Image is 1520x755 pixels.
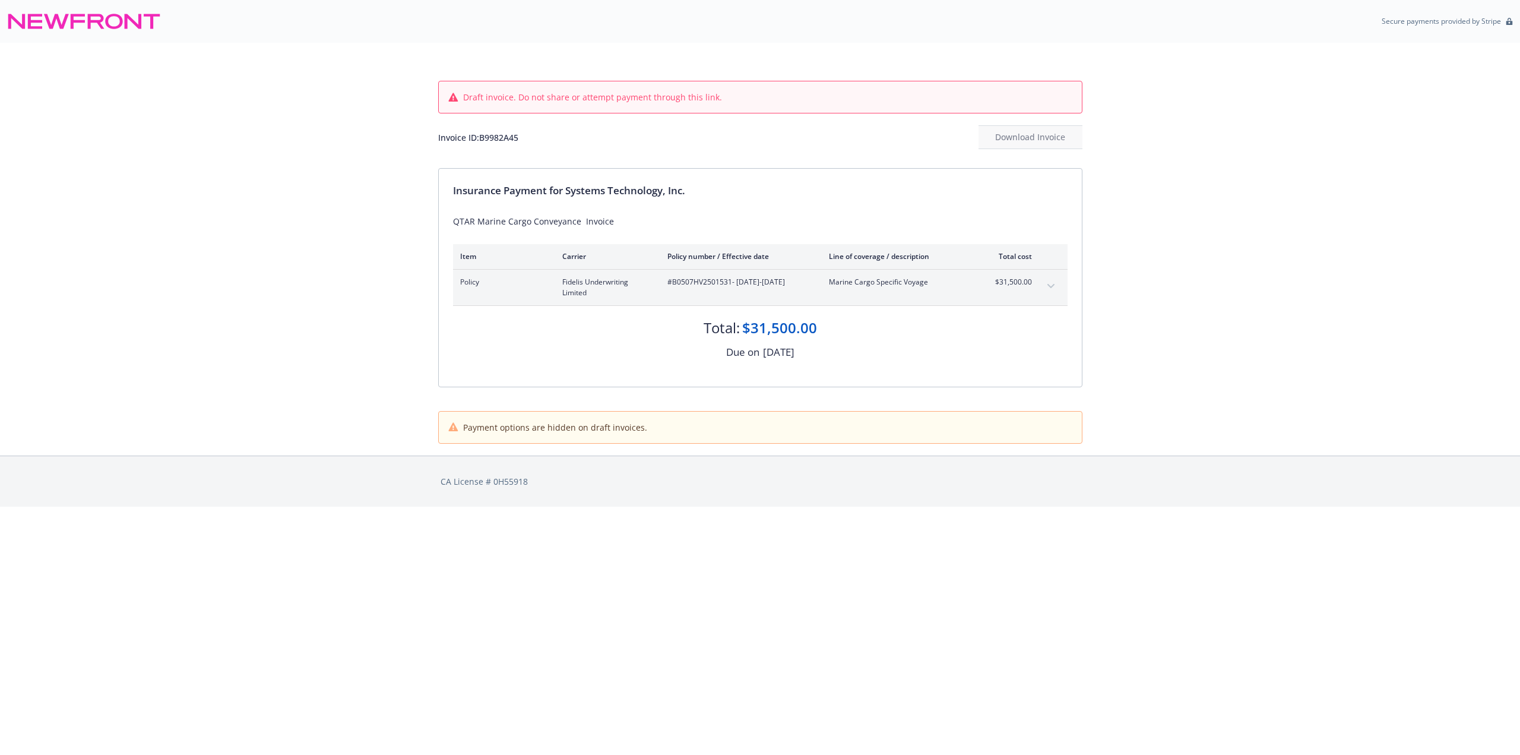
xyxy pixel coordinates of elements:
span: Draft invoice. Do not share or attempt payment through this link. [463,91,722,103]
span: $31,500.00 [987,277,1032,288]
div: Invoice ID: B9982A45 [438,131,518,144]
div: Total cost [987,251,1032,261]
span: Payment options are hidden on draft invoices. [463,421,647,434]
div: PolicyFidelis Underwriting Limited#B0507HV2501531- [DATE]-[DATE]Marine Cargo Specific Voyage$31,5... [453,270,1068,305]
button: Download Invoice [978,125,1082,149]
div: Insurance Payment for Systems Technology, Inc. [453,183,1068,198]
div: Item [460,251,543,261]
div: CA License # 0H55918 [441,475,1080,488]
span: Fidelis Underwriting Limited [562,277,648,298]
div: Policy number / Effective date [667,251,810,261]
div: $31,500.00 [742,318,817,338]
div: [DATE] [763,345,794,360]
span: Marine Cargo Specific Voyage [829,277,968,288]
p: Secure payments provided by Stripe [1382,16,1501,26]
div: Total: [704,318,740,338]
div: Due on [726,345,759,360]
button: expand content [1041,277,1060,296]
div: Download Invoice [978,126,1082,149]
div: Line of coverage / description [829,251,968,261]
div: QTAR Marine Cargo Conveyance Invoice [453,215,1068,228]
div: Carrier [562,251,648,261]
span: Policy [460,277,543,288]
span: #B0507HV2501531 - [DATE]-[DATE] [667,277,810,288]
